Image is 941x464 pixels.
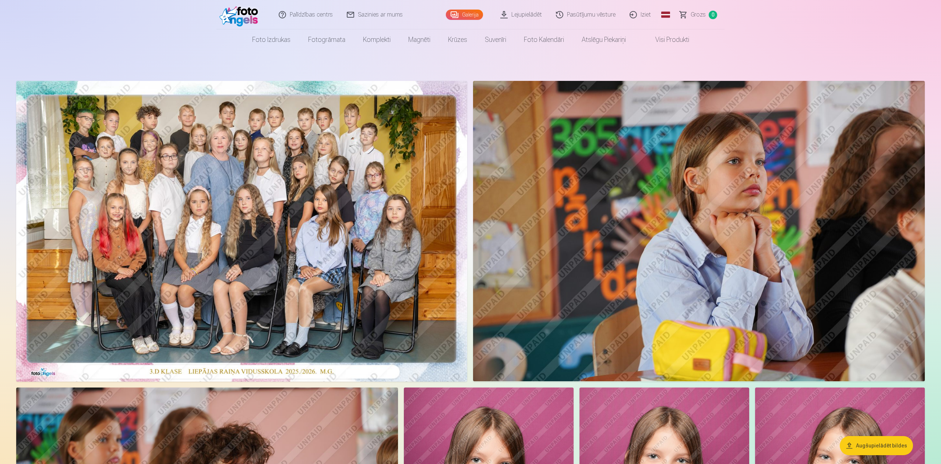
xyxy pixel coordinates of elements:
[476,29,515,50] a: Suvenīri
[243,29,299,50] a: Foto izdrukas
[709,11,717,19] span: 0
[840,436,913,455] button: Augšupielādēt bildes
[354,29,399,50] a: Komplekti
[635,29,698,50] a: Visi produkti
[515,29,573,50] a: Foto kalendāri
[439,29,476,50] a: Krūzes
[573,29,635,50] a: Atslēgu piekariņi
[219,3,262,26] img: /fa1
[446,10,483,20] a: Galerija
[299,29,354,50] a: Fotogrāmata
[399,29,439,50] a: Magnēti
[691,10,706,19] span: Grozs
